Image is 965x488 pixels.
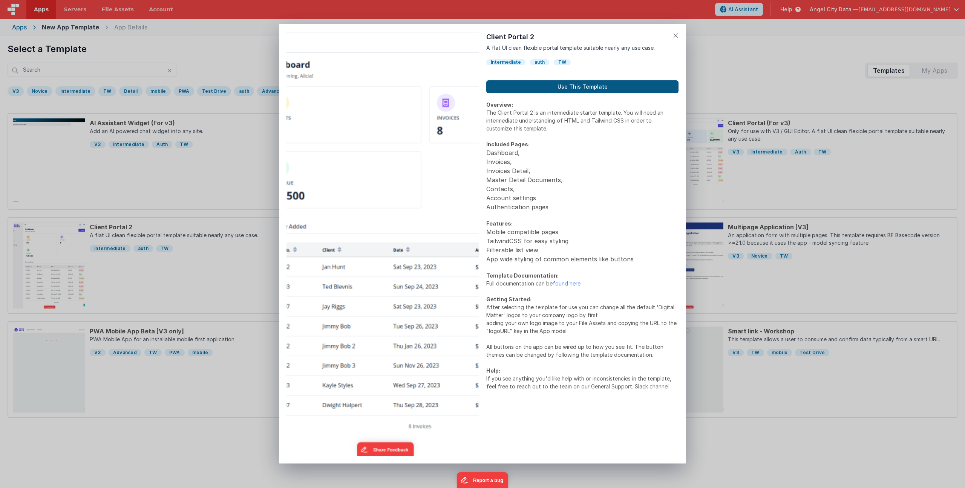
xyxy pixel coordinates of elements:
[457,472,509,488] iframe: Marker.io feedback button
[553,280,582,287] a: found here.
[486,237,568,245] span: TailwindCSS for easy styling
[486,80,679,93] button: Use This Template
[486,101,513,108] strong: Overview:
[486,304,674,318] span: After selecting the template for use you can change all the default 'Digital Matter' logos to you...
[486,44,679,52] p: A flat UI clean flexible portal template suitable nearly any use case.
[486,375,671,390] span: If you see anything you'd like help with or inconsistencies in the template, feel free to reach o...
[486,255,634,263] span: App wide styling of common elements like buttons
[486,203,548,211] span: Authentication pages
[486,367,500,374] strong: Help:
[486,344,663,358] span: All buttons on the app can be wired up to how you see fit. The button themes can be changed by fo...
[554,59,571,65] div: TW
[486,158,512,166] span: Invoices,
[486,220,513,227] strong: Features:
[486,109,663,132] span: The Client Portal 2 is an intermediate starter template. You will need an intermediate understand...
[486,149,520,157] span: Dashboard,
[486,246,538,254] span: Filterable list view
[486,320,677,334] span: adding your own logo image to your File Assets and copying the URL to the "logoURL" key in the Ap...
[486,185,515,193] span: Contacts,
[486,176,563,184] span: Master Detail Documents,
[486,280,553,287] span: Full documentation can be
[486,272,559,279] strong: Template Documentation:
[486,194,536,202] span: Account settings
[530,59,549,65] div: auth
[486,167,530,175] span: Invoices Detail,
[486,59,525,65] div: Intermediate
[486,296,532,302] strong: Getting Started:
[486,228,558,236] span: Mobile compatible pages
[486,141,530,147] strong: Included Pages:
[486,32,679,42] h1: Client Portal 2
